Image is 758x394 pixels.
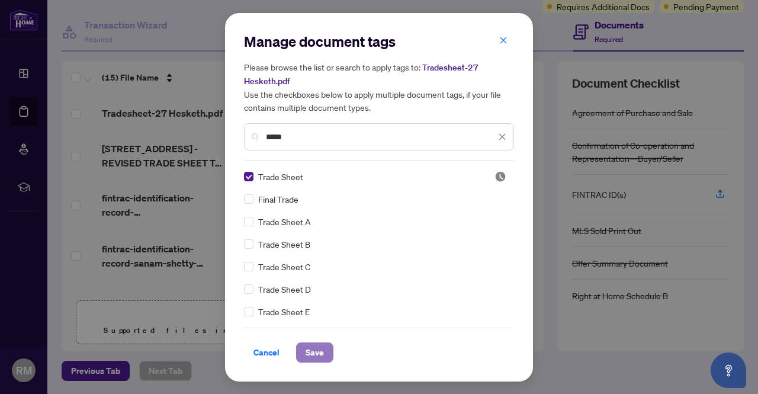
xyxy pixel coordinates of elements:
span: Trade Sheet C [258,260,310,273]
img: status [494,171,506,182]
button: Save [296,342,333,363]
span: Trade Sheet B [258,238,310,251]
span: Trade Sheet E [258,305,310,318]
span: close [498,133,506,141]
span: Cancel [253,343,280,362]
span: Trade Sheet A [258,215,311,228]
h5: Please browse the list or search to apply tags to: Use the checkboxes below to apply multiple doc... [244,60,514,114]
span: Trade Sheet [258,170,303,183]
span: Final Trade [258,193,298,206]
button: Cancel [244,342,289,363]
h2: Manage document tags [244,32,514,51]
span: Trade Sheet D [258,283,311,296]
button: Open asap [711,353,746,388]
span: Tradesheet-27 Hesketh.pdf [244,62,478,87]
span: Pending Review [494,171,506,182]
span: Save [306,343,324,362]
span: close [499,36,508,44]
